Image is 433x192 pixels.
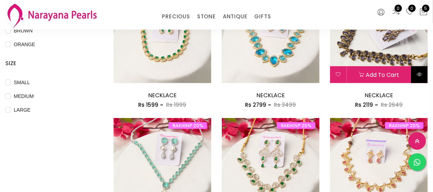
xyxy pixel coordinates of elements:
[223,11,248,22] a: ANTIQUE
[274,101,296,109] span: Rs 3499
[277,122,315,129] span: RAKHINP 20%
[422,5,429,12] span: 5
[11,106,33,114] span: LARGE
[166,101,186,109] span: Rs 1999
[411,66,428,83] button: Quick View
[408,5,416,12] span: 0
[355,101,373,109] span: Rs 2119
[392,8,400,17] a: 0
[148,91,177,99] a: NECKLACE
[11,41,38,48] span: ORANGE
[419,8,428,17] button: 5
[162,11,190,22] a: PRECIOUS
[169,122,207,129] span: RAKHINP 20%
[381,101,403,109] span: Rs 2649
[245,101,266,109] span: Rs 2799
[405,8,414,17] a: 0
[197,11,216,22] a: STONE
[11,92,37,100] span: MEDIUM
[385,122,423,129] span: RAKHINP 20%
[11,27,36,35] span: BROWN
[395,5,402,12] span: 0
[256,91,285,99] a: NECKLACE
[11,79,33,86] span: SMALL
[5,59,92,68] h4: SIZE
[347,66,411,83] button: Add to cart
[330,66,347,83] button: Add to wishlist
[254,11,271,22] a: GIFTS
[365,91,393,99] a: NECKLACE
[138,101,158,109] span: Rs 1599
